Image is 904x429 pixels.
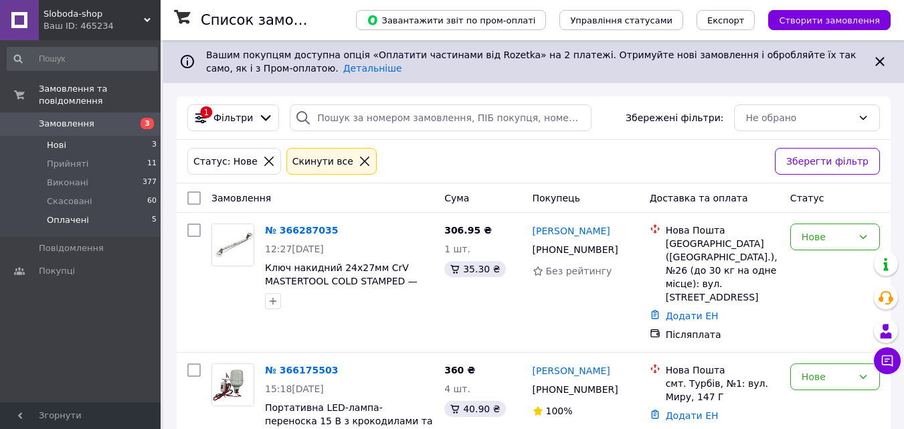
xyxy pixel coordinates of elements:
div: [GEOGRAPHIC_DATA] ([GEOGRAPHIC_DATA].), №26 (до 30 кг на одне місце): вул. [STREET_ADDRESS] [666,237,780,304]
span: 377 [143,177,157,189]
h1: Список замовлень [201,12,337,28]
span: Завантажити звіт по пром-оплаті [367,14,535,26]
button: Зберегти фільтр [775,148,880,175]
button: Створити замовлення [768,10,891,30]
span: Збережені фільтри: [626,111,723,124]
span: Нові [47,139,66,151]
span: Доставка та оплата [650,193,748,203]
span: Покупець [533,193,580,203]
span: Оплачені [47,214,89,226]
a: [PERSON_NAME] [533,364,610,377]
div: Не обрано [745,110,852,125]
a: № 366175503 [265,365,338,375]
div: Ваш ID: 465234 [43,20,161,32]
div: Післяплата [666,328,780,341]
a: Додати ЕН [666,311,719,321]
span: Замовлення та повідомлення [39,83,161,107]
span: Замовлення [39,118,94,130]
div: Нова Пошта [666,224,780,237]
span: Виконані [47,177,88,189]
a: Фото товару [211,224,254,266]
input: Пошук за номером замовлення, ПІБ покупця, номером телефону, Email, номером накладної [290,104,592,131]
span: Прийняті [47,158,88,170]
div: Статус: Нове [191,154,260,169]
a: Ключ накидний 24х27мм CrV MASTERTOOL COLD STAMPED — 72-2427 [265,262,418,300]
div: 40.90 ₴ [444,401,505,417]
span: Cума [444,193,469,203]
span: Вашим покупцям доступна опція «Оплатити частинами від Rozetka» на 2 платежі. Отримуйте нові замов... [206,50,856,74]
a: Додати ЕН [666,410,719,421]
button: Управління статусами [559,10,683,30]
span: 3 [141,118,154,129]
div: [PHONE_NUMBER] [530,380,621,399]
span: 11 [147,158,157,170]
a: Детальніше [343,63,402,74]
span: Створити замовлення [779,15,880,25]
a: № 366287035 [265,225,338,236]
div: 35.30 ₴ [444,261,505,277]
div: [PHONE_NUMBER] [530,240,621,259]
span: 360 ₴ [444,365,475,375]
a: [PERSON_NAME] [533,224,610,238]
span: 1 шт. [444,244,470,254]
button: Чат з покупцем [874,347,901,374]
div: Cкинути все [290,154,356,169]
div: Нова Пошта [666,363,780,377]
a: Створити замовлення [755,14,891,25]
span: 3 [152,139,157,151]
span: Зберегти фільтр [786,154,869,169]
span: 306.95 ₴ [444,225,492,236]
div: Нове [802,230,852,244]
span: 100% [546,406,573,416]
span: 4 шт. [444,383,470,394]
button: Експорт [697,10,755,30]
span: Статус [790,193,824,203]
span: 12:27[DATE] [265,244,324,254]
span: Sloboda-shop [43,8,144,20]
span: 5 [152,214,157,226]
button: Завантажити звіт по пром-оплаті [356,10,546,30]
img: Фото товару [212,364,254,406]
span: Фільтри [213,111,253,124]
div: смт. Турбів, №1: вул. Миру, 147 Г [666,377,780,404]
span: 60 [147,195,157,207]
a: Фото товару [211,363,254,406]
span: Без рейтингу [546,266,612,276]
span: Покупці [39,265,75,277]
span: Повідомлення [39,242,104,254]
span: Експорт [707,15,745,25]
span: Скасовані [47,195,92,207]
img: Фото товару [212,224,254,266]
input: Пошук [7,47,158,71]
span: Замовлення [211,193,271,203]
span: Управління статусами [570,15,672,25]
span: 15:18[DATE] [265,383,324,394]
div: Нове [802,369,852,384]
